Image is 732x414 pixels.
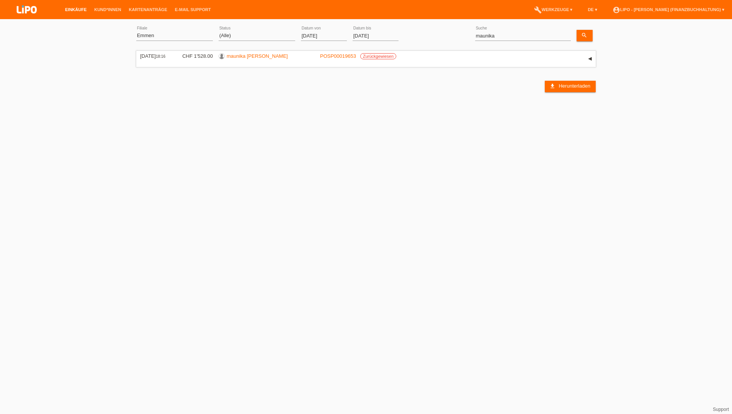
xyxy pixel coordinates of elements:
a: maunika [PERSON_NAME] [227,53,288,59]
a: download Herunterladen [545,81,596,92]
a: Einkäufe [61,7,90,12]
a: E-Mail Support [171,7,215,12]
a: Kartenanträge [125,7,171,12]
div: [DATE] [140,53,171,59]
i: search [581,32,587,38]
a: search [577,30,593,41]
i: download [549,83,556,89]
i: account_circle [613,6,620,14]
a: POSP00019653 [320,53,356,59]
a: LIPO pay [8,16,46,21]
a: DE ▾ [584,7,601,12]
a: buildWerkzeuge ▾ [530,7,577,12]
span: Herunterladen [559,83,590,89]
div: auf-/zuklappen [584,53,596,65]
label: Zurückgewiesen [360,53,396,59]
span: 18:16 [156,54,165,59]
a: Support [713,407,729,412]
a: account_circleLIPO - [PERSON_NAME] (Finanzbuchhaltung) ▾ [609,7,728,12]
a: Kund*innen [90,7,125,12]
i: build [534,6,542,14]
div: CHF 1'528.00 [176,53,213,59]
